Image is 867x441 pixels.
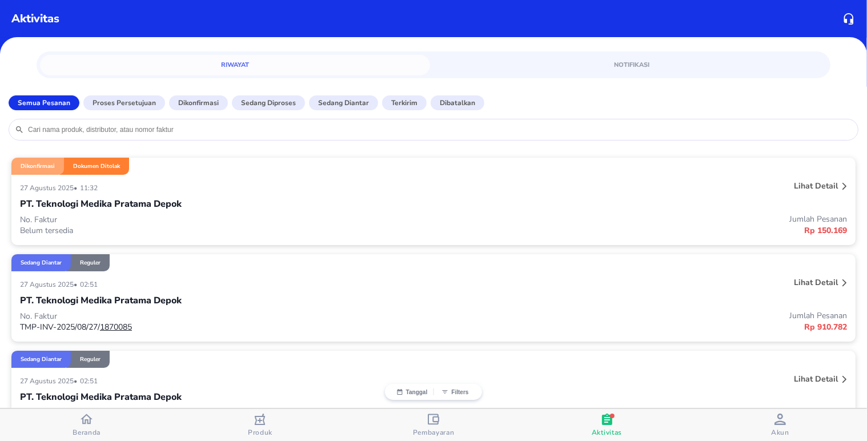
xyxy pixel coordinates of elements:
[248,428,272,437] span: Produk
[100,322,132,332] tcxspan: Call 1870085 via 3CX
[433,407,847,418] p: Jumlah Pesanan
[20,197,182,211] p: PT. Teknologi Medika Pratama Depok
[20,280,80,289] p: 27 Agustus 2025 •
[178,98,219,108] p: Dikonfirmasi
[47,59,423,70] span: Riwayat
[794,277,838,288] p: Lihat detail
[309,95,378,110] button: Sedang diantar
[21,355,62,363] p: Sedang diantar
[20,407,433,418] p: No. Faktur
[437,55,827,75] a: Notifikasi
[391,98,418,108] p: Terkirim
[80,259,101,267] p: Reguler
[20,376,80,386] p: 27 Agustus 2025 •
[391,388,433,395] button: Tanggal
[20,294,182,307] p: PT. Teknologi Medika Pratama Depok
[20,225,433,236] p: Belum tersedia
[80,355,101,363] p: Reguler
[433,388,476,395] button: Filters
[83,95,165,110] button: Proses Persetujuan
[27,125,852,134] input: Cari nama produk, distributor, atau nomor faktur
[241,98,296,108] p: Sedang diproses
[347,409,520,441] button: Pembayaran
[693,409,867,441] button: Akun
[794,374,838,384] p: Lihat detail
[771,428,789,437] span: Akun
[80,376,101,386] p: 02:51
[444,59,820,70] span: Notifikasi
[440,98,475,108] p: Dibatalkan
[73,162,120,170] p: Dokumen Ditolak
[433,224,847,236] p: Rp 150.169
[433,321,847,333] p: Rp 910.782
[21,259,62,267] p: Sedang diantar
[20,183,80,193] p: 27 Agustus 2025 •
[20,322,433,332] p: TMP-INV-2025/08/27/
[433,310,847,321] p: Jumlah Pesanan
[431,95,484,110] button: Dibatalkan
[80,280,101,289] p: 02:51
[413,428,455,437] span: Pembayaran
[37,51,830,75] div: simple tabs
[232,95,305,110] button: Sedang diproses
[20,214,433,225] p: No. Faktur
[40,55,430,75] a: Riwayat
[318,98,369,108] p: Sedang diantar
[382,95,427,110] button: Terkirim
[592,428,622,437] span: Aktivitas
[174,409,347,441] button: Produk
[794,181,838,191] p: Lihat detail
[169,95,228,110] button: Dikonfirmasi
[18,98,70,108] p: Semua Pesanan
[21,162,55,170] p: Dikonfirmasi
[520,409,694,441] button: Aktivitas
[9,95,79,110] button: Semua Pesanan
[80,183,101,193] p: 11:32
[20,311,433,322] p: No. Faktur
[433,214,847,224] p: Jumlah Pesanan
[73,428,101,437] span: Beranda
[11,10,59,27] p: Aktivitas
[93,98,156,108] p: Proses Persetujuan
